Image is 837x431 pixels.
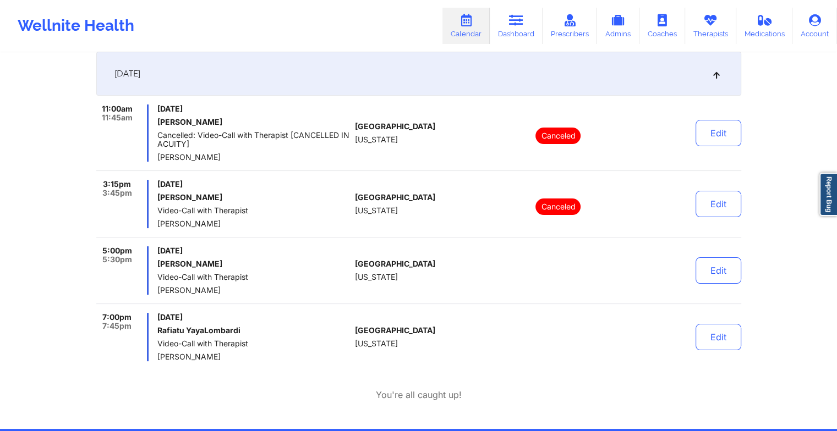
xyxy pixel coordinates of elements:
span: Video-Call with Therapist [157,273,351,281]
span: [DATE] [157,313,351,322]
button: Edit [696,324,741,350]
span: [US_STATE] [355,273,398,281]
a: Therapists [685,8,736,44]
span: 7:00pm [102,313,132,322]
a: Admins [597,8,639,44]
span: [DATE] [157,180,351,189]
span: Video-Call with Therapist [157,339,351,348]
button: Edit [696,191,741,217]
a: Dashboard [490,8,543,44]
h6: [PERSON_NAME] [157,118,351,126]
span: Video-Call with Therapist [157,206,351,215]
button: Edit [696,257,741,284]
span: 11:00am [102,104,133,113]
h6: [PERSON_NAME] [157,259,351,268]
button: Edit [696,120,741,146]
a: Prescribers [543,8,597,44]
span: 3:45pm [102,189,132,197]
a: Account [792,8,837,44]
span: [DATE] [157,246,351,255]
span: [PERSON_NAME] [157,219,351,228]
span: [DATE] [114,68,140,79]
span: 5:00pm [102,246,132,255]
p: You're all caught up! [376,389,462,401]
span: [DATE] [157,104,351,113]
span: [US_STATE] [355,206,398,215]
span: [GEOGRAPHIC_DATA] [355,326,435,335]
a: Calendar [442,8,490,44]
span: [GEOGRAPHIC_DATA] [355,259,435,268]
span: 7:45pm [102,322,132,330]
p: Canceled [535,198,581,215]
a: Report Bug [819,173,837,216]
span: [PERSON_NAME] [157,153,351,162]
span: 5:30pm [102,255,132,264]
span: [US_STATE] [355,135,398,144]
span: 3:15pm [103,180,131,189]
p: Canceled [535,128,581,144]
span: [GEOGRAPHIC_DATA] [355,193,435,202]
h6: Rafiatu YayaLombardi [157,326,351,335]
span: [GEOGRAPHIC_DATA] [355,122,435,131]
h6: [PERSON_NAME] [157,193,351,202]
span: 11:45am [102,113,133,122]
span: [PERSON_NAME] [157,352,351,361]
span: [US_STATE] [355,339,398,348]
a: Coaches [639,8,685,44]
span: [PERSON_NAME] [157,286,351,295]
a: Medications [736,8,793,44]
span: Cancelled: Video-Call with Therapist [CANCELLED IN ACUITY] [157,131,351,148]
